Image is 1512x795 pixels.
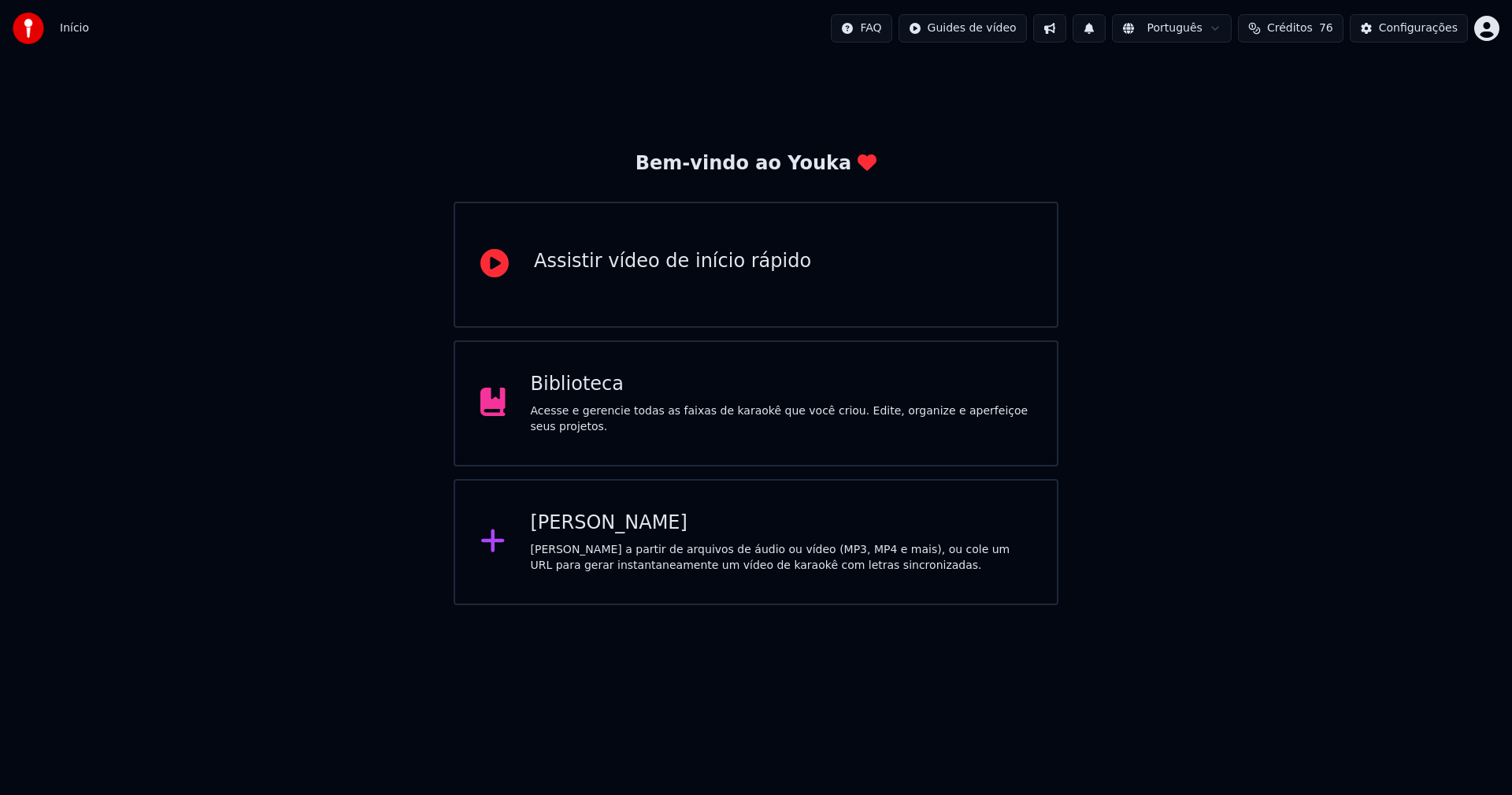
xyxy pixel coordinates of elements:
[1350,14,1468,43] button: Configurações
[531,372,1032,397] div: Biblioteca
[1238,14,1343,43] button: Créditos76
[1267,20,1313,36] span: Créditos
[531,403,1032,435] div: Acesse e gerencie todas as faixas de karaokê que você criou. Edite, organize e aperfeiçoe seus pr...
[899,14,1027,43] button: Guides de vídeo
[531,511,1032,536] div: [PERSON_NAME]
[1379,20,1458,36] div: Configurações
[60,20,89,36] nav: breadcrumb
[531,542,1032,574] div: [PERSON_NAME] a partir de arquivos de áudio ou vídeo (MP3, MP4 e mais), ou cole um URL para gerar...
[13,13,44,44] img: youka
[60,20,89,36] span: Início
[534,249,811,274] div: Assistir vídeo de início rápido
[636,151,876,176] div: Bem-vindo ao Youka
[1319,20,1333,36] span: 76
[831,14,891,43] button: FAQ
